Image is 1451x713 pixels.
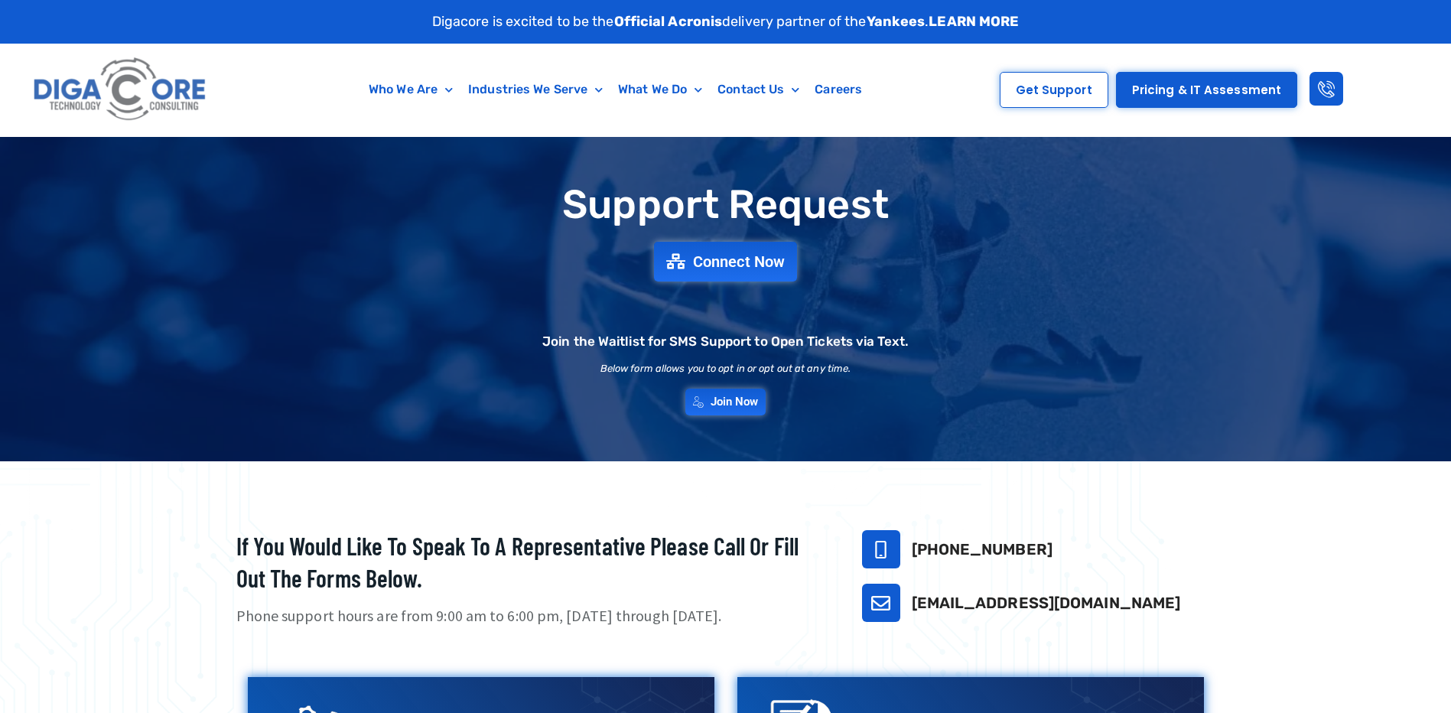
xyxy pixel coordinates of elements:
[807,72,870,107] a: Careers
[542,335,909,348] h2: Join the Waitlist for SMS Support to Open Tickets via Text.
[685,389,766,415] a: Join Now
[610,72,710,107] a: What We Do
[862,584,900,622] a: support@digacore.com
[654,242,797,282] a: Connect Now
[1000,72,1108,108] a: Get Support
[600,363,851,373] h2: Below form allows you to opt in or opt out at any time.
[236,605,824,627] p: Phone support hours are from 9:00 am to 6:00 pm, [DATE] through [DATE].
[460,72,610,107] a: Industries We Serve
[198,183,1254,226] h1: Support Request
[361,72,460,107] a: Who We Are
[912,540,1052,558] a: [PHONE_NUMBER]
[236,530,824,594] h2: If you would like to speak to a representative please call or fill out the forms below.
[912,594,1181,612] a: [EMAIL_ADDRESS][DOMAIN_NAME]
[1016,84,1092,96] span: Get Support
[1116,72,1297,108] a: Pricing & IT Assessment
[710,72,807,107] a: Contact Us
[285,72,945,107] nav: Menu
[29,51,212,129] img: Digacore logo 1
[862,530,900,568] a: 732-646-5725
[867,13,926,30] strong: Yankees
[432,11,1020,32] p: Digacore is excited to be the delivery partner of the .
[614,13,723,30] strong: Official Acronis
[929,13,1019,30] a: LEARN MORE
[711,396,759,408] span: Join Now
[693,254,785,269] span: Connect Now
[1132,84,1281,96] span: Pricing & IT Assessment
